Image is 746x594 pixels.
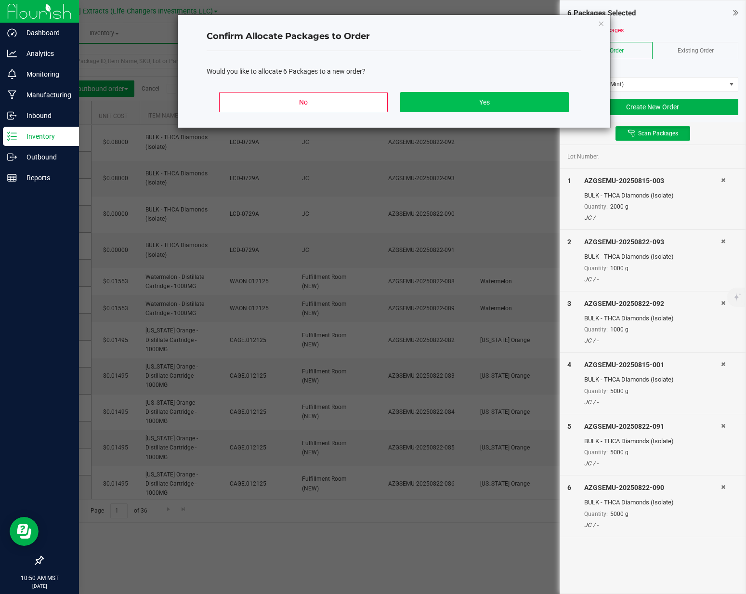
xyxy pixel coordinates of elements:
iframe: Resource center [10,517,39,546]
button: Close [598,17,604,29]
button: Yes [400,92,569,112]
h4: Confirm Allocate Packages to Order [207,30,581,43]
div: Would you like to allocate 6 Packages to a new order? [207,66,581,77]
button: No [219,92,388,112]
